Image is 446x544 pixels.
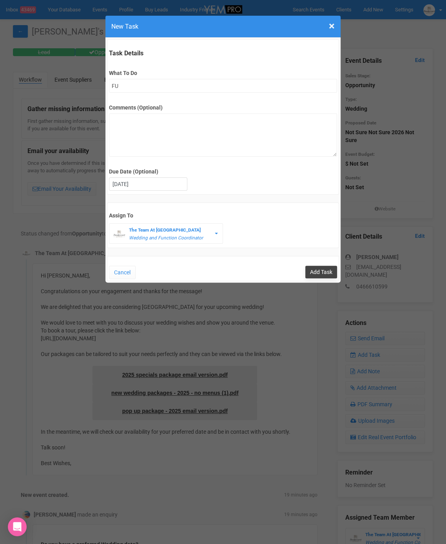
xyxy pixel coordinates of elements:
[129,235,203,241] em: Wedding and Function Coordinator
[109,212,337,219] label: Assign To
[109,178,187,191] div: [DATE]
[109,266,136,279] button: Cancel
[109,168,337,175] label: Due Date (Optional)
[113,228,125,240] img: BGLogo.jpg
[8,517,27,536] div: Open Intercom Messenger
[109,104,337,111] label: Comments (Optional)
[109,49,337,58] legend: Task Details
[305,266,337,278] input: Add Task
[329,20,335,33] span: ×
[111,22,335,31] h4: New Task
[109,69,337,77] label: What To Do
[129,227,201,233] strong: The Team At [GEOGRAPHIC_DATA]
